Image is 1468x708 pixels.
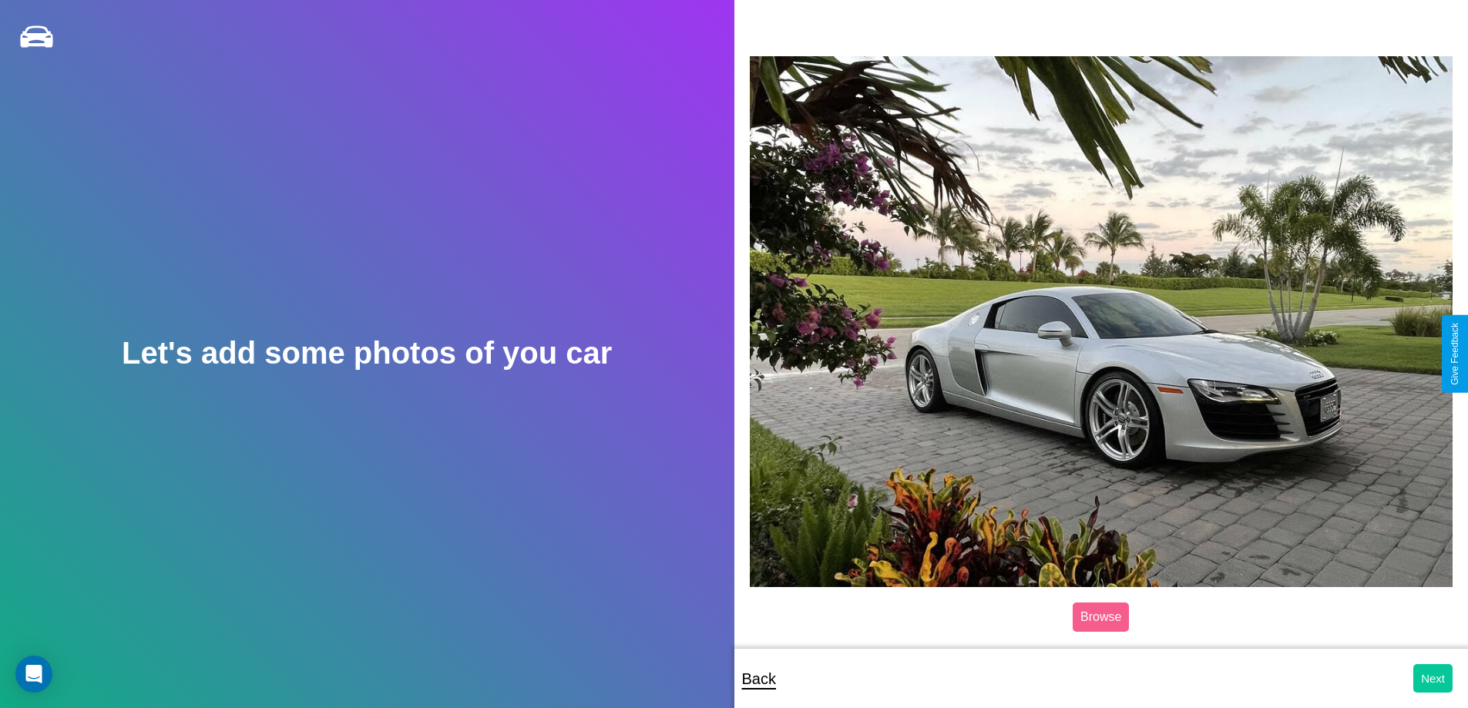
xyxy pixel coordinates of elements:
[1073,602,1129,632] label: Browse
[122,336,612,371] h2: Let's add some photos of you car
[1413,664,1453,693] button: Next
[15,656,52,693] div: Open Intercom Messenger
[742,665,776,693] p: Back
[750,56,1453,586] img: posted
[1450,323,1460,385] div: Give Feedback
